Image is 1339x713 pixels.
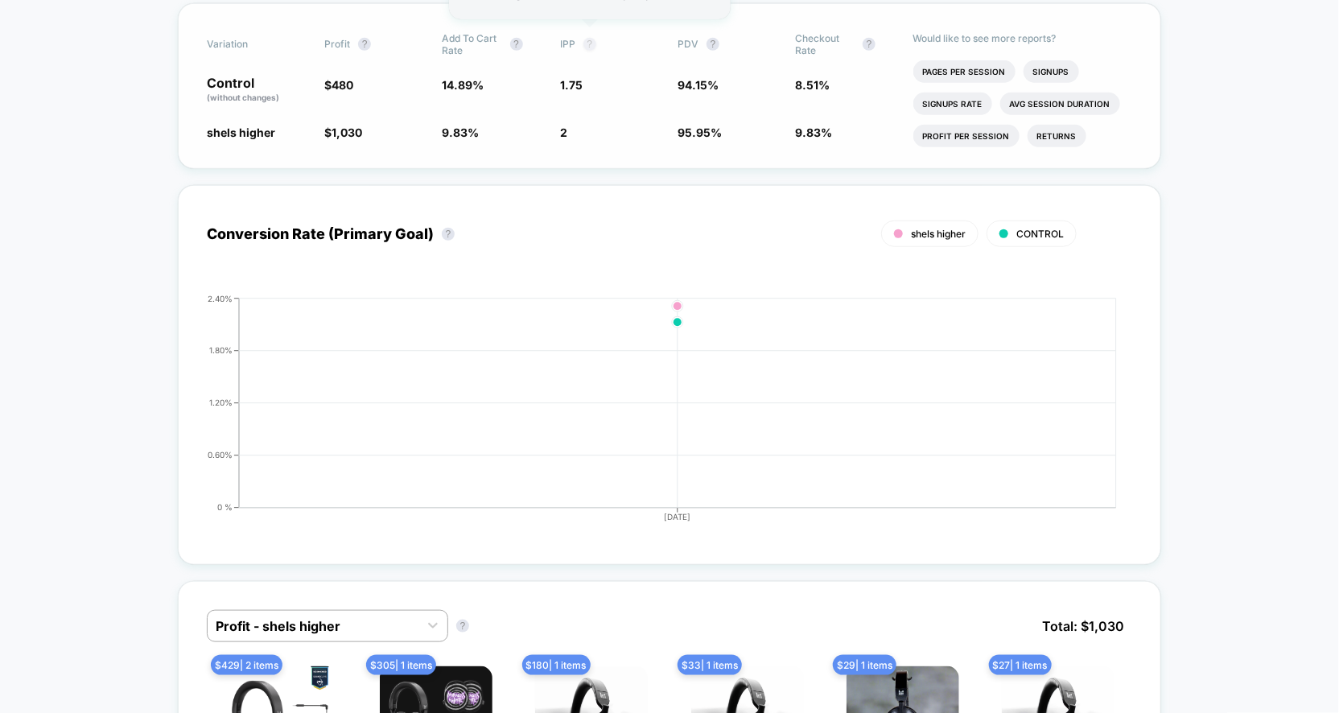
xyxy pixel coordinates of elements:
[209,398,233,407] tspan: 1.20%
[324,126,362,139] span: $
[989,655,1052,675] span: $ 27 | 1 items
[209,345,233,355] tspan: 1.80%
[366,655,436,675] span: $ 305 | 1 items
[1016,228,1064,240] span: CONTROL
[678,38,698,50] span: PDV
[795,32,855,56] span: Checkout Rate
[1024,60,1079,83] li: Signups
[1000,93,1120,115] li: Avg Session Duration
[913,125,1020,147] li: Profit Per Session
[442,228,455,241] button: ?
[358,38,371,51] button: ?
[1034,610,1132,642] span: Total: $ 1,030
[208,294,233,303] tspan: 2.40%
[332,78,353,92] span: 480
[510,38,523,51] button: ?
[324,78,353,92] span: $
[583,38,596,51] button: ?
[217,502,233,512] tspan: 0 %
[911,228,966,240] span: shels higher
[913,93,992,115] li: Signups Rate
[665,512,691,521] tspan: [DATE]
[191,295,1116,536] div: CONVERSION_RATE
[456,620,469,633] button: ?
[678,655,742,675] span: $ 33 | 1 items
[795,126,832,139] span: 9.83 %
[211,655,282,675] span: $ 429 | 2 items
[208,450,233,460] tspan: 0.60%
[560,126,567,139] span: 2
[707,38,719,51] button: ?
[795,78,830,92] span: 8.51 %
[833,655,896,675] span: $ 29 | 1 items
[443,126,480,139] span: 9.83 %
[560,78,583,92] span: 1.75
[324,38,350,50] span: Profit
[332,126,362,139] span: 1,030
[678,78,719,92] span: 94.15 %
[522,655,591,675] span: $ 180 | 1 items
[207,126,275,139] span: shels higher
[443,32,502,56] span: Add To Cart Rate
[560,38,575,50] span: IPP
[678,126,722,139] span: 95.95 %
[913,32,1133,44] p: Would like to see more reports?
[207,76,308,104] p: Control
[863,38,875,51] button: ?
[913,60,1016,83] li: Pages Per Session
[1028,125,1086,147] li: Returns
[443,78,484,92] span: 14.89 %
[207,32,295,56] span: Variation
[207,93,279,102] span: (without changes)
